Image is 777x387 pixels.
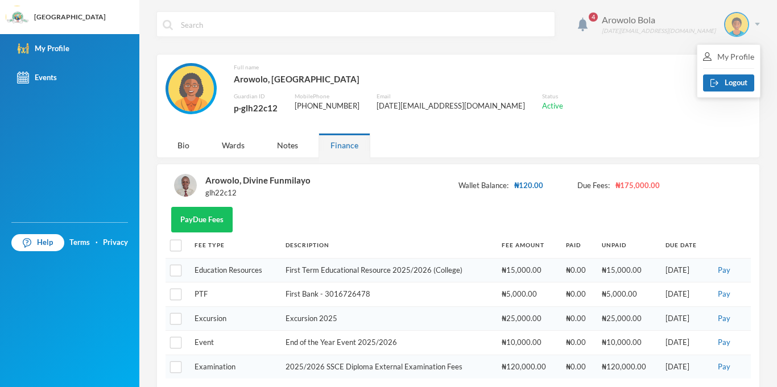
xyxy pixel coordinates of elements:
td: ₦15,000.00 [496,258,560,282]
img: search [163,20,173,30]
div: Wards [210,133,257,157]
td: ₦0.00 [560,282,596,307]
td: ₦5,000.00 [496,282,560,307]
button: Pay [714,264,734,277]
div: [GEOGRAPHIC_DATA] [34,12,106,22]
a: Help [11,234,64,251]
button: Pay [714,313,734,325]
div: My Profile [703,51,754,63]
td: PTF [189,282,280,307]
div: [DATE][EMAIL_ADDRESS][DOMAIN_NAME] [602,27,716,35]
span: 4 [589,13,598,22]
div: · [96,237,98,248]
div: Mobile Phone [295,92,359,101]
td: ₦0.00 [560,306,596,331]
td: ₦10,000.00 [596,331,660,355]
td: Examination [189,355,280,378]
img: STUDENT [725,13,748,36]
td: [DATE] [660,355,709,378]
img: STUDENT [174,174,197,197]
div: [DATE][EMAIL_ADDRESS][DOMAIN_NAME] [377,101,525,112]
td: Event [189,331,280,355]
td: ₦5,000.00 [596,282,660,307]
th: Fee Amount [496,232,560,258]
td: Excursion 2025 [280,306,496,331]
td: First Term Educational Resource 2025/2026 (College) [280,258,496,282]
button: Pay [714,336,734,349]
div: Full name [234,63,563,72]
td: ₦0.00 [560,258,596,282]
td: ₦120,000.00 [496,355,560,378]
img: GUARDIAN [168,66,214,111]
div: Active [542,101,563,112]
div: Guardian ID [234,92,278,101]
th: Description [280,232,496,258]
span: ₦175,000.00 [615,180,660,192]
td: [DATE] [660,282,709,307]
td: [DATE] [660,331,709,355]
button: Logout [703,74,754,91]
td: ₦15,000.00 [596,258,660,282]
button: PayDue Fees [171,207,233,232]
td: [DATE] [660,306,709,331]
button: Pay [714,288,734,301]
td: End of the Year Event 2025/2026 [280,331,496,355]
div: [PHONE_NUMBER] [295,101,359,112]
div: Finance [319,133,370,157]
img: logo [6,6,29,29]
td: 2025/2026 SSCE Diploma External Examination Fees [280,355,496,378]
button: Pay [714,361,734,373]
div: p-glh22c12 [234,101,278,115]
th: Due Date [660,232,709,258]
span: Wallet Balance: [458,180,509,192]
div: Arowolo, Divine Funmilayo [205,173,311,188]
div: Bio [166,133,201,157]
div: Notes [265,133,310,157]
th: Fee Type [189,232,280,258]
td: ₦0.00 [560,331,596,355]
td: ₦25,000.00 [496,306,560,331]
div: Arowolo Bola [602,13,716,27]
div: Status [542,92,563,101]
td: ₦10,000.00 [496,331,560,355]
a: Privacy [103,237,128,248]
div: glh22c12 [205,188,311,199]
td: Education Resources [189,258,280,282]
th: Paid [560,232,596,258]
span: ₦120.00 [514,180,543,192]
td: ₦120,000.00 [596,355,660,378]
td: ₦0.00 [560,355,596,378]
td: [DATE] [660,258,709,282]
span: Due Fees: [577,180,610,192]
input: Search [180,12,549,38]
td: Excursion [189,306,280,331]
div: My Profile [17,43,69,55]
th: Unpaid [596,232,660,258]
div: Email [377,92,525,101]
div: Arowolo, [GEOGRAPHIC_DATA] [234,72,563,86]
a: Terms [69,237,90,248]
td: First Bank - 3016726478 [280,282,496,307]
div: Events [17,72,57,84]
td: ₦25,000.00 [596,306,660,331]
